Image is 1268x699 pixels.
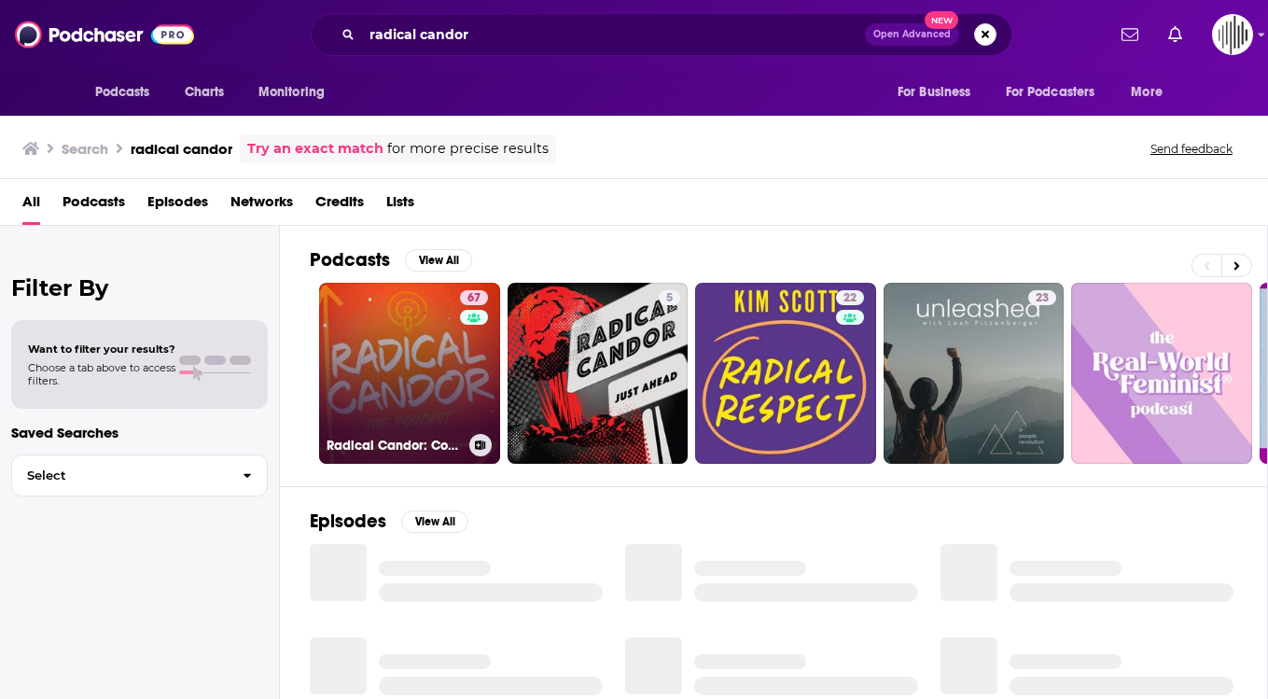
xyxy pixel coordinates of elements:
[460,290,488,305] a: 67
[1145,141,1238,157] button: Send feedback
[11,424,268,441] p: Saved Searches
[508,283,689,464] a: 5
[1114,19,1146,50] a: Show notifications dropdown
[131,140,232,158] h3: radical candor
[147,187,208,225] a: Episodes
[173,75,236,110] a: Charts
[362,20,865,49] input: Search podcasts, credits, & more...
[836,290,864,305] a: 22
[885,75,995,110] button: open menu
[386,187,414,225] a: Lists
[1212,14,1253,55] button: Show profile menu
[247,138,383,160] a: Try an exact match
[310,248,390,272] h2: Podcasts
[925,11,958,29] span: New
[1028,290,1056,305] a: 23
[258,79,325,105] span: Monitoring
[467,289,481,308] span: 67
[1161,19,1190,50] a: Show notifications dropdown
[82,75,174,110] button: open menu
[28,343,175,356] span: Want to filter your results?
[12,469,228,482] span: Select
[230,187,293,225] a: Networks
[11,454,268,496] button: Select
[1212,14,1253,55] span: Logged in as gpg2
[387,138,549,160] span: for more precise results
[315,187,364,225] a: Credits
[401,510,468,533] button: View All
[319,283,500,464] a: 67Radical Candor: Communication at Work
[311,13,1012,56] div: Search podcasts, credits, & more...
[1118,75,1186,110] button: open menu
[994,75,1122,110] button: open menu
[245,75,349,110] button: open menu
[1131,79,1163,105] span: More
[1006,79,1095,105] span: For Podcasters
[873,30,951,39] span: Open Advanced
[405,249,472,272] button: View All
[95,79,150,105] span: Podcasts
[310,510,386,533] h2: Episodes
[63,187,125,225] a: Podcasts
[62,140,108,158] h3: Search
[22,187,40,225] a: All
[865,23,959,46] button: Open AdvancedNew
[310,248,472,272] a: PodcastsView All
[843,289,857,308] span: 22
[1212,14,1253,55] img: User Profile
[327,438,462,454] h3: Radical Candor: Communication at Work
[898,79,971,105] span: For Business
[310,510,468,533] a: EpisodesView All
[1036,289,1049,308] span: 23
[185,79,225,105] span: Charts
[28,361,175,387] span: Choose a tab above to access filters.
[659,290,680,305] a: 5
[11,274,268,301] h2: Filter By
[884,283,1065,464] a: 23
[695,283,876,464] a: 22
[666,289,673,308] span: 5
[15,17,194,52] img: Podchaser - Follow, Share and Rate Podcasts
